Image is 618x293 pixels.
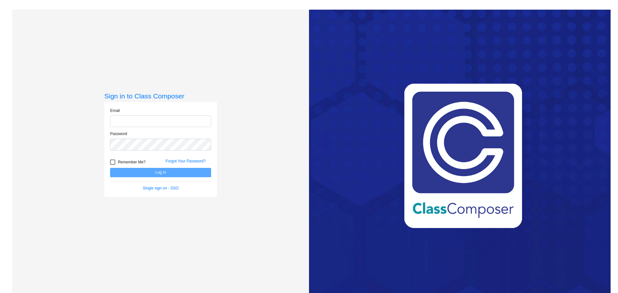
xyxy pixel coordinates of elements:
[110,131,127,137] label: Password
[143,186,179,190] a: Single sign on - SSO
[118,158,145,166] span: Remember Me?
[110,108,120,114] label: Email
[104,92,217,100] h3: Sign in to Class Composer
[165,159,206,163] a: Forgot Your Password?
[110,168,211,177] button: Log In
